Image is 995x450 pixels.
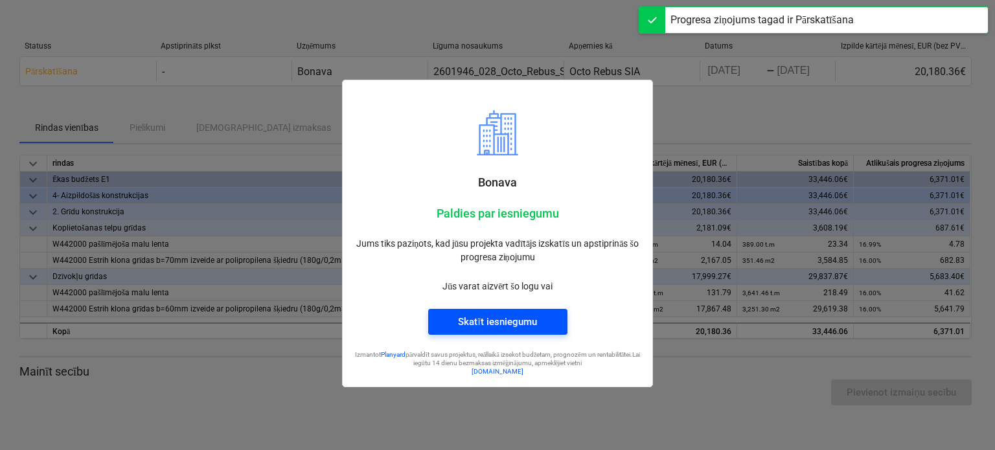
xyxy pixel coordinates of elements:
button: Skatīt iesniegumu [428,309,567,335]
p: Bonava [353,175,642,190]
a: [DOMAIN_NAME] [472,368,523,375]
a: Planyard [381,351,406,358]
div: Progresa ziņojums tagad ir Pārskatīšana [670,12,854,28]
div: Skatīt iesniegumu [458,313,536,330]
p: Paldies par iesniegumu [353,206,642,221]
p: Izmantot pārvaldīt savus projektus, reāllaikā izsekot budžetam, prognozēm un rentabilitātei. Lai ... [353,350,642,368]
p: Jūs varat aizvērt šo logu vai [353,280,642,293]
p: Jums tiks paziņots, kad jūsu projekta vadītājs izskatīs un apstiprinās šo progresa ziņojumu [353,237,642,264]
